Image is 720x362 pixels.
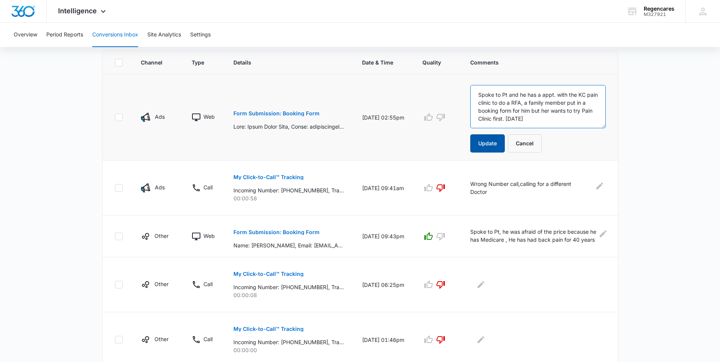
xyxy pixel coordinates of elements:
[92,23,138,47] button: Conversions Inbox
[203,335,213,343] p: Call
[362,58,393,66] span: Date & Time
[233,265,304,283] button: My Click-to-Call™ Tracking
[233,346,344,354] p: 00:00:00
[353,216,413,257] td: [DATE] 09:43pm
[353,257,413,312] td: [DATE] 06:25pm
[508,134,542,153] button: Cancel
[470,85,606,128] textarea: Spoke to Pt and he has a appt. with the KC pain clinic to do a RFA, a family member put in a book...
[422,58,441,66] span: Quality
[470,180,589,196] p: Wrong Number call,calling for a different Doctor
[147,23,181,47] button: Site Analytics
[233,326,304,332] p: My Click-to-Call™ Tracking
[190,23,211,47] button: Settings
[141,58,162,66] span: Channel
[475,279,487,291] button: Edit Comments
[203,232,215,240] p: Web
[233,58,333,66] span: Details
[203,113,215,121] p: Web
[233,104,320,123] button: Form Submission: Booking Form
[353,74,413,161] td: [DATE] 02:55pm
[644,6,674,12] div: account name
[14,23,37,47] button: Overview
[203,183,213,191] p: Call
[470,134,505,153] button: Update
[155,183,165,191] p: Ads
[233,283,344,291] p: Incoming Number: [PHONE_NUMBER], Tracking Number: [PHONE_NUMBER], Ring To: [PHONE_NUMBER], Caller...
[233,123,344,131] p: Lore: Ipsum Dolor Sita, Conse: adipiscingeli@seddoeius.tem, Incid: 4935334728, Utla etdo ma ali e...
[475,334,487,346] button: Edit Comments
[233,186,344,194] p: Incoming Number: [PHONE_NUMBER], Tracking Number: [PHONE_NUMBER], Ring To: [PHONE_NUMBER], Caller...
[233,291,344,299] p: 00:00:08
[601,228,605,240] button: Edit Comments
[233,241,344,249] p: Name: [PERSON_NAME], Email: [EMAIL_ADDRESS][DOMAIN_NAME], Phone: [PHONE_NUMBER], What time of day...
[203,280,213,288] p: Call
[233,175,304,180] p: My Click-to-Call™ Tracking
[154,232,169,240] p: Other
[233,223,320,241] button: Form Submission: Booking Form
[233,111,320,116] p: Form Submission: Booking Form
[470,228,597,245] p: Spoke to Pt, he was afraid of the price because he has Medicare , He has had back pain for 40 yea...
[46,23,83,47] button: Period Reports
[233,271,304,277] p: My Click-to-Call™ Tracking
[154,280,169,288] p: Other
[192,58,204,66] span: Type
[233,338,344,346] p: Incoming Number: [PHONE_NUMBER], Tracking Number: [PHONE_NUMBER], Ring To: [PHONE_NUMBER], Caller...
[233,168,304,186] button: My Click-to-Call™ Tracking
[58,7,97,15] span: Intelligence
[154,335,169,343] p: Other
[233,230,320,235] p: Form Submission: Booking Form
[155,113,165,121] p: Ads
[644,12,674,17] div: account id
[233,194,344,202] p: 00:00:58
[594,180,606,192] button: Edit Comments
[353,161,413,216] td: [DATE] 09:41am
[233,320,304,338] button: My Click-to-Call™ Tracking
[470,58,595,66] span: Comments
